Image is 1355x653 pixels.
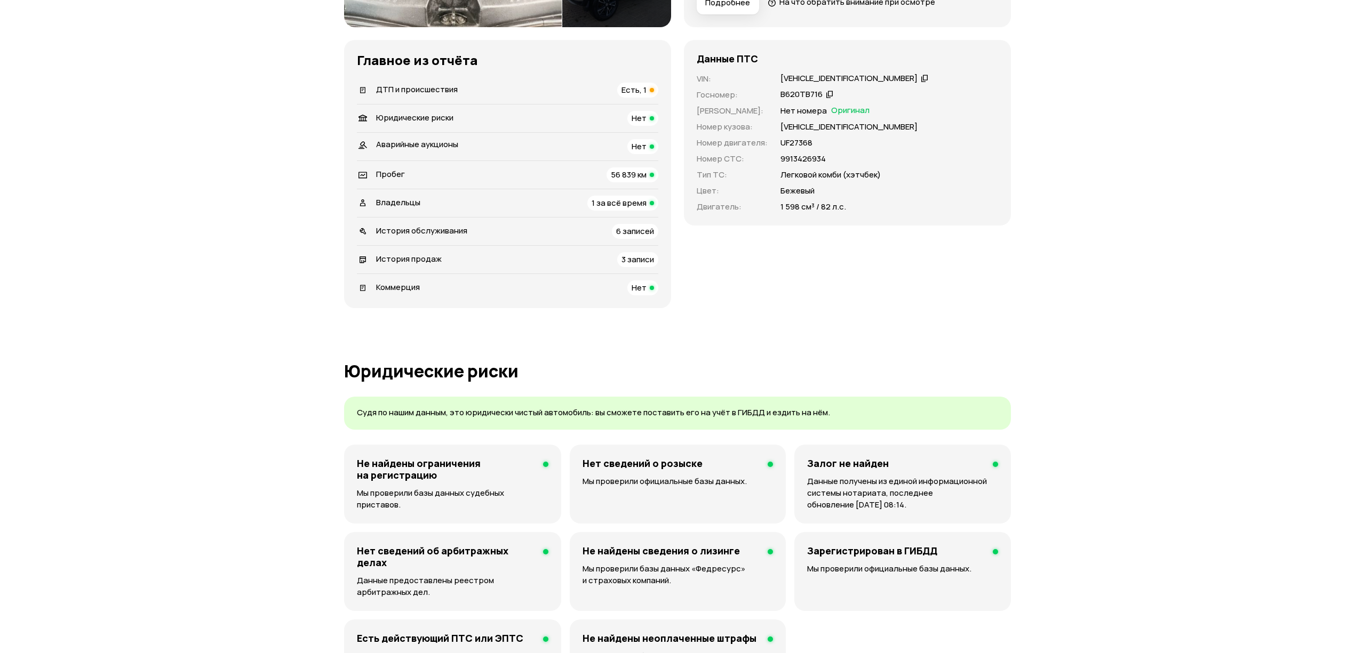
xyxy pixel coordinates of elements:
[357,575,548,598] p: Данные предоставлены реестром арбитражных дел.
[697,153,768,165] p: Номер СТС :
[780,105,827,117] p: Нет номера
[697,121,768,133] p: Номер кузова :
[780,185,815,197] p: Бежевый
[807,475,998,511] p: Данные получены из единой информационной системы нотариата, последнее обновление [DATE] 08:14.
[583,545,740,557] h4: Не найдены сведения о лизинге
[807,563,998,575] p: Мы проверили официальные базы данных.
[583,475,774,487] p: Мы проверили официальные базы данных.
[357,545,535,568] h4: Нет сведений об арбитражных делах
[376,281,420,293] span: Коммерция
[697,89,768,101] p: Госномер :
[376,197,420,208] span: Владельцы
[697,73,768,85] p: VIN :
[697,201,768,213] p: Двигатель :
[376,112,453,123] span: Юридические риски
[632,141,647,152] span: Нет
[357,632,523,644] h4: Есть действующий ПТС или ЭПТС
[376,84,458,95] span: ДТП и происшествия
[780,153,826,165] p: 9913426934
[807,545,937,557] h4: Зарегистрирован в ГИБДД
[697,169,768,181] p: Тип ТС :
[697,185,768,197] p: Цвет :
[780,201,846,213] p: 1 598 см³ / 82 л.с.
[621,84,647,95] span: Есть, 1
[697,137,768,149] p: Номер двигателя :
[697,105,768,117] p: [PERSON_NAME] :
[376,225,467,236] span: История обслуживания
[780,169,881,181] p: Легковой комби (хэтчбек)
[632,282,647,293] span: Нет
[344,361,1011,381] h1: Юридические риски
[583,563,774,586] p: Мы проверили базы данных «Федресурс» и страховых компаний.
[376,253,442,264] span: История продаж
[780,121,918,133] p: [VEHICLE_IDENTIFICATION_NUMBER]
[592,197,647,208] span: 1 за всё время
[357,407,998,418] p: Судя по нашим данным, это юридически чистый автомобиль: вы сможете поставить его на учёт в ГИБДД ...
[357,457,535,481] h4: Не найдены ограничения на регистрацию
[376,139,458,150] span: Аварийные аукционы
[616,225,654,237] span: 6 записей
[583,632,756,644] h4: Не найдены неоплаченные штрафы
[621,254,654,265] span: 3 записи
[780,89,823,100] div: В620ТВ716
[583,457,703,469] h4: Нет сведений о розыске
[780,137,812,149] p: UF27368
[632,112,647,124] span: Нет
[357,53,658,68] h3: Главное из отчёта
[611,169,647,180] span: 56 839 км
[357,487,548,511] p: Мы проверили базы данных судебных приставов.
[697,53,758,65] h4: Данные ПТС
[807,457,889,469] h4: Залог не найден
[780,73,918,84] div: [VEHICLE_IDENTIFICATION_NUMBER]
[831,105,870,117] span: Оригинал
[376,168,405,180] span: Пробег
